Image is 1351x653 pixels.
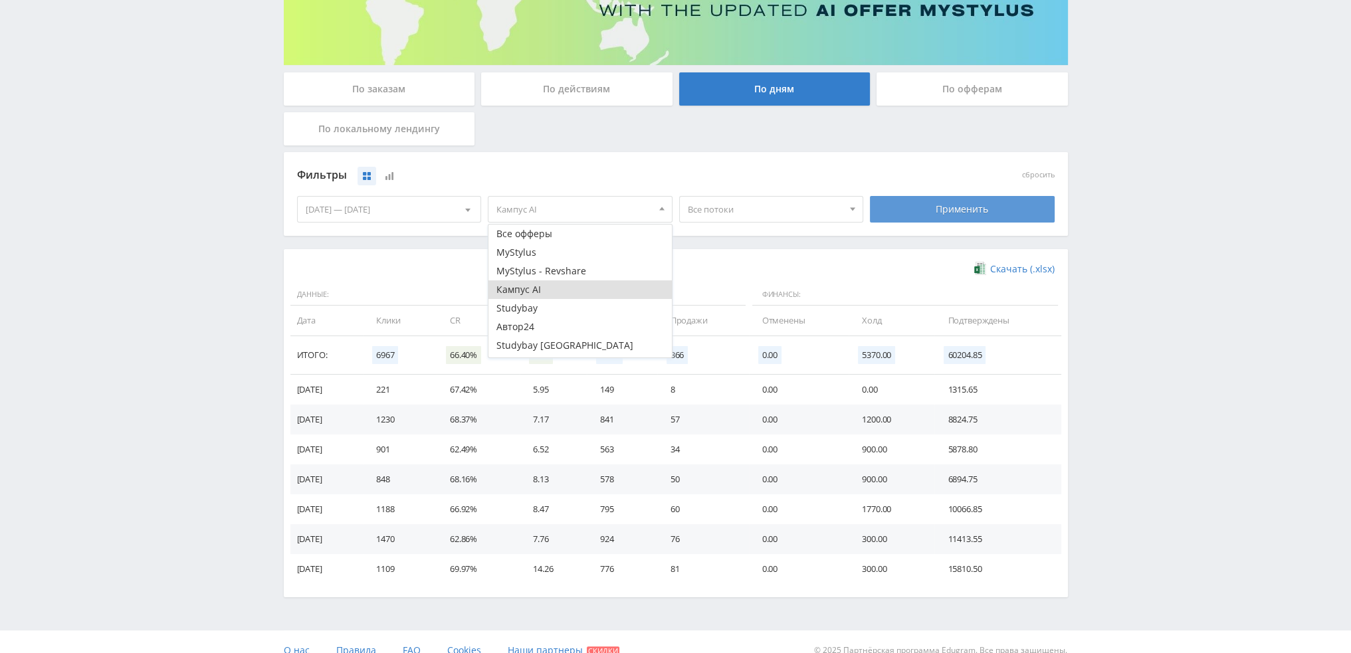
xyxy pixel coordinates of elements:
[488,262,672,280] button: MyStylus - Revshare
[290,464,363,494] td: [DATE]
[363,306,437,335] td: Клики
[688,197,843,222] span: Все потоки
[297,165,864,185] div: Фильтры
[488,355,672,373] button: Study AI (RevShare)
[488,318,672,336] button: Автор24
[437,554,520,584] td: 69.97%
[749,554,849,584] td: 0.00
[481,72,673,106] div: По действиям
[974,262,1054,276] a: Скачать (.xlsx)
[749,464,849,494] td: 0.00
[934,464,1061,494] td: 6894.75
[363,554,437,584] td: 1109
[437,464,520,494] td: 68.16%
[520,464,587,494] td: 8.13
[488,336,672,355] button: Studybay [GEOGRAPHIC_DATA]
[934,524,1061,554] td: 11413.55
[437,524,520,554] td: 62.86%
[679,72,871,106] div: По дням
[290,434,363,464] td: [DATE]
[290,405,363,434] td: [DATE]
[657,375,749,405] td: 8
[657,405,749,434] td: 57
[520,375,587,405] td: 5.95
[284,72,475,106] div: По заказам
[520,524,587,554] td: 7.76
[363,375,437,405] td: 221
[587,375,657,405] td: 149
[587,464,657,494] td: 578
[437,494,520,524] td: 66.92%
[849,405,934,434] td: 1200.00
[858,346,895,364] span: 5370.00
[749,306,849,335] td: Отменены
[877,72,1068,106] div: По офферам
[520,405,587,434] td: 7.17
[520,494,587,524] td: 8.47
[934,554,1061,584] td: 15810.50
[657,464,749,494] td: 50
[488,280,672,299] button: Кампус AI
[587,524,657,554] td: 924
[587,405,657,434] td: 841
[363,524,437,554] td: 1470
[437,434,520,464] td: 62.49%
[849,554,934,584] td: 300.00
[290,554,363,584] td: [DATE]
[849,306,934,335] td: Холд
[849,434,934,464] td: 900.00
[749,434,849,464] td: 0.00
[749,494,849,524] td: 0.00
[657,494,749,524] td: 60
[934,375,1061,405] td: 1315.65
[446,346,481,364] span: 66.40%
[749,405,849,434] td: 0.00
[758,346,781,364] span: 0.00
[290,524,363,554] td: [DATE]
[363,494,437,524] td: 1188
[870,196,1055,223] div: Применить
[934,405,1061,434] td: 8824.75
[290,494,363,524] td: [DATE]
[363,405,437,434] td: 1230
[849,375,934,405] td: 0.00
[496,197,652,222] span: Кампус AI
[1022,171,1055,179] button: сбросить
[290,284,584,306] span: Данные:
[284,112,475,145] div: По локальному лендингу
[749,375,849,405] td: 0.00
[488,243,672,262] button: MyStylus
[944,346,986,364] span: 60204.85
[587,554,657,584] td: 776
[290,375,363,405] td: [DATE]
[587,434,657,464] td: 563
[437,405,520,434] td: 68.37%
[749,524,849,554] td: 0.00
[934,306,1061,335] td: Подтверждены
[849,494,934,524] td: 1770.00
[934,434,1061,464] td: 5878.80
[437,306,520,335] td: CR
[290,336,363,375] td: Итого:
[667,346,688,364] span: 366
[372,346,398,364] span: 6967
[934,494,1061,524] td: 10066.85
[488,299,672,318] button: Studybay
[849,464,934,494] td: 900.00
[657,554,749,584] td: 81
[657,434,749,464] td: 34
[990,264,1055,274] span: Скачать (.xlsx)
[752,284,1058,306] span: Финансы:
[437,375,520,405] td: 67.42%
[290,306,363,335] td: Дата
[849,524,934,554] td: 300.00
[657,524,749,554] td: 76
[298,197,481,222] div: [DATE] — [DATE]
[363,434,437,464] td: 901
[974,262,986,275] img: xlsx
[488,225,672,243] button: Все офферы
[587,494,657,524] td: 795
[363,464,437,494] td: 848
[657,306,749,335] td: Продажи
[520,554,587,584] td: 14.26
